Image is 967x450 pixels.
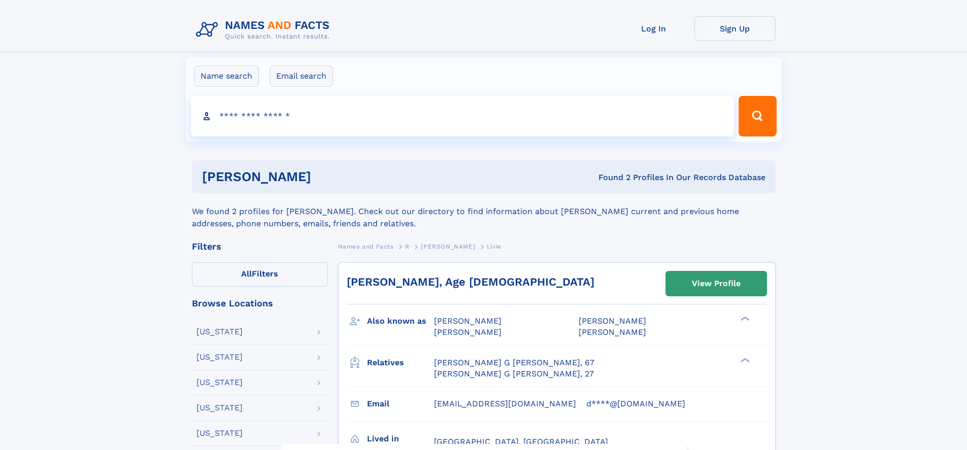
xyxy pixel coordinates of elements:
[434,437,608,446] span: [GEOGRAPHIC_DATA], [GEOGRAPHIC_DATA]
[192,299,328,308] div: Browse Locations
[666,271,766,296] a: View Profile
[367,354,434,371] h3: Relatives
[192,262,328,287] label: Filters
[192,242,328,251] div: Filters
[738,316,750,322] div: ❯
[192,16,338,44] img: Logo Names and Facts
[434,368,594,379] a: [PERSON_NAME] G [PERSON_NAME], 27
[421,240,475,253] a: [PERSON_NAME]
[196,378,243,387] div: [US_STATE]
[202,170,455,183] h1: [PERSON_NAME]
[434,327,502,337] span: [PERSON_NAME]
[405,240,410,253] a: R
[241,269,252,279] span: All
[613,16,694,41] a: Log In
[579,316,646,326] span: [PERSON_NAME]
[196,353,243,361] div: [US_STATE]
[196,328,243,336] div: [US_STATE]
[367,430,434,447] h3: Lived in
[270,65,333,87] label: Email search
[692,272,741,295] div: View Profile
[367,395,434,412] h3: Email
[455,172,765,183] div: Found 2 Profiles In Our Records Database
[694,16,776,41] a: Sign Up
[434,399,576,408] span: [EMAIL_ADDRESS][DOMAIN_NAME]
[194,65,259,87] label: Name search
[196,429,243,437] div: [US_STATE]
[192,193,776,230] div: We found 2 profiles for [PERSON_NAME]. Check out our directory to find information about [PERSON_...
[738,357,750,363] div: ❯
[196,404,243,412] div: [US_STATE]
[434,357,594,368] a: [PERSON_NAME] G [PERSON_NAME], 67
[434,316,502,326] span: [PERSON_NAME]
[338,240,394,253] a: Names and Facts
[191,96,735,136] input: search input
[367,313,434,330] h3: Also known as
[487,243,502,250] span: Livie
[347,275,594,288] a: [PERSON_NAME], Age [DEMOGRAPHIC_DATA]
[405,243,410,250] span: R
[579,327,646,337] span: [PERSON_NAME]
[421,243,475,250] span: [PERSON_NAME]
[739,96,776,136] button: Search Button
